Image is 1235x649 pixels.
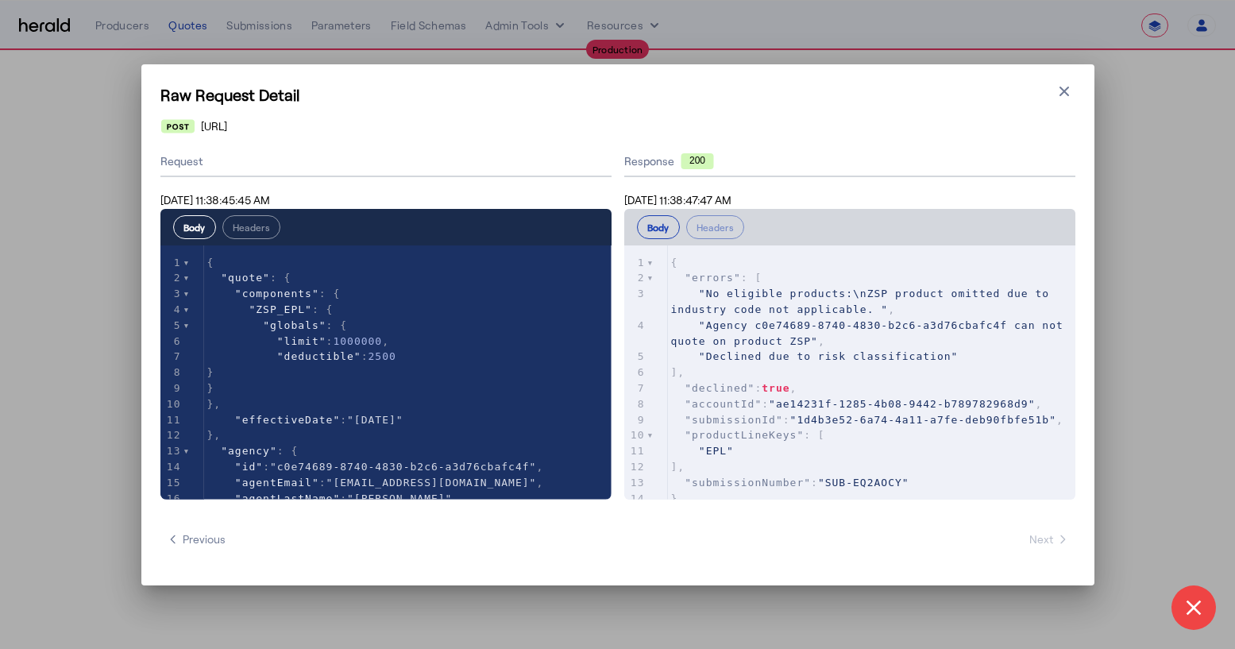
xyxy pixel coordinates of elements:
[818,477,909,489] span: "SUB-EQ2AOCY"
[685,477,811,489] span: "submissionNumber"
[160,147,612,177] div: Request
[624,193,731,207] span: [DATE] 11:38:47:47 AM
[160,286,183,302] div: 3
[160,443,183,459] div: 13
[160,365,183,381] div: 8
[207,288,341,299] span: : {
[624,270,647,286] div: 2
[624,396,647,412] div: 8
[222,215,280,239] button: Headers
[671,272,762,284] span: : [
[235,288,319,299] span: "components"
[685,398,762,410] span: "accountId"
[347,493,452,504] span: "[PERSON_NAME]"
[624,255,647,271] div: 1
[207,477,544,489] span: : ,
[160,193,270,207] span: [DATE] 11:38:45:45 AM
[221,445,277,457] span: "agency"
[207,303,334,315] span: : {
[160,396,183,412] div: 10
[671,288,1056,315] span: "No eligible products:\nZSP product omitted due to industry code not applicable. "
[624,286,647,302] div: 3
[160,334,183,350] div: 6
[624,365,647,381] div: 6
[671,257,678,268] span: {
[160,459,183,475] div: 14
[624,443,647,459] div: 11
[207,350,396,362] span: :
[671,382,797,394] span: : ,
[207,414,403,426] span: :
[671,319,1071,347] span: "Agency c0e74689-8740-4830-b2c6-a3d76cbafc4f can not quote on product ZSP"
[249,303,311,315] span: "ZSP_EPL"
[699,445,734,457] span: "EPL"
[1023,525,1075,554] button: Next
[637,215,680,239] button: Body
[173,215,216,239] button: Body
[333,335,382,347] span: 1000000
[369,350,396,362] span: 2500
[685,272,741,284] span: "errors"
[624,491,647,507] div: 14
[235,493,340,504] span: "agentLastName"
[160,525,232,554] button: Previous
[201,118,227,134] span: [URL]
[671,493,678,504] span: }
[160,83,1075,106] h1: Raw Request Detail
[1029,531,1069,547] span: Next
[671,398,1043,410] span: : ,
[160,302,183,318] div: 4
[671,477,909,489] span: :
[685,382,755,394] span: "declined"
[624,381,647,396] div: 7
[671,288,1056,315] span: ,
[624,153,1075,169] div: Response
[207,398,222,410] span: },
[207,382,214,394] span: }
[235,461,263,473] span: "id"
[624,459,647,475] div: 12
[160,491,183,507] div: 16
[207,319,348,331] span: : {
[277,335,326,347] span: "limit"
[207,429,222,441] span: },
[160,427,183,443] div: 12
[263,319,326,331] span: "globals"
[347,414,403,426] span: "[DATE]"
[270,461,536,473] span: "c0e74689-8740-4830-b2c6-a3d76cbafc4f"
[790,414,1056,426] span: "1d4b3e52-6a74-4a11-a7fe-deb90fbfe51b"
[624,318,647,334] div: 4
[671,429,825,441] span: : [
[277,350,361,362] span: "deductible"
[762,382,789,394] span: true
[221,272,270,284] span: "quote"
[624,412,647,428] div: 9
[207,366,214,378] span: }
[624,349,647,365] div: 5
[160,349,183,365] div: 7
[207,493,460,504] span: : ,
[235,477,319,489] span: "agentEmail"
[769,398,1035,410] span: "ae14231f-1285-4b08-9442-b789782968d9"
[207,257,214,268] span: {
[624,475,647,491] div: 13
[624,427,647,443] div: 10
[207,335,390,347] span: : ,
[671,414,1063,426] span: : ,
[685,429,804,441] span: "productLineKeys"
[235,414,340,426] span: "effectiveDate"
[686,215,744,239] button: Headers
[167,531,226,547] span: Previous
[326,477,537,489] span: "[EMAIL_ADDRESS][DOMAIN_NAME]"
[207,272,291,284] span: : {
[671,319,1071,347] span: ,
[207,461,544,473] span: : ,
[671,461,685,473] span: ],
[160,412,183,428] div: 11
[160,381,183,396] div: 9
[160,475,183,491] div: 15
[207,445,299,457] span: : {
[689,155,704,166] text: 200
[160,255,183,271] div: 1
[160,270,183,286] div: 2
